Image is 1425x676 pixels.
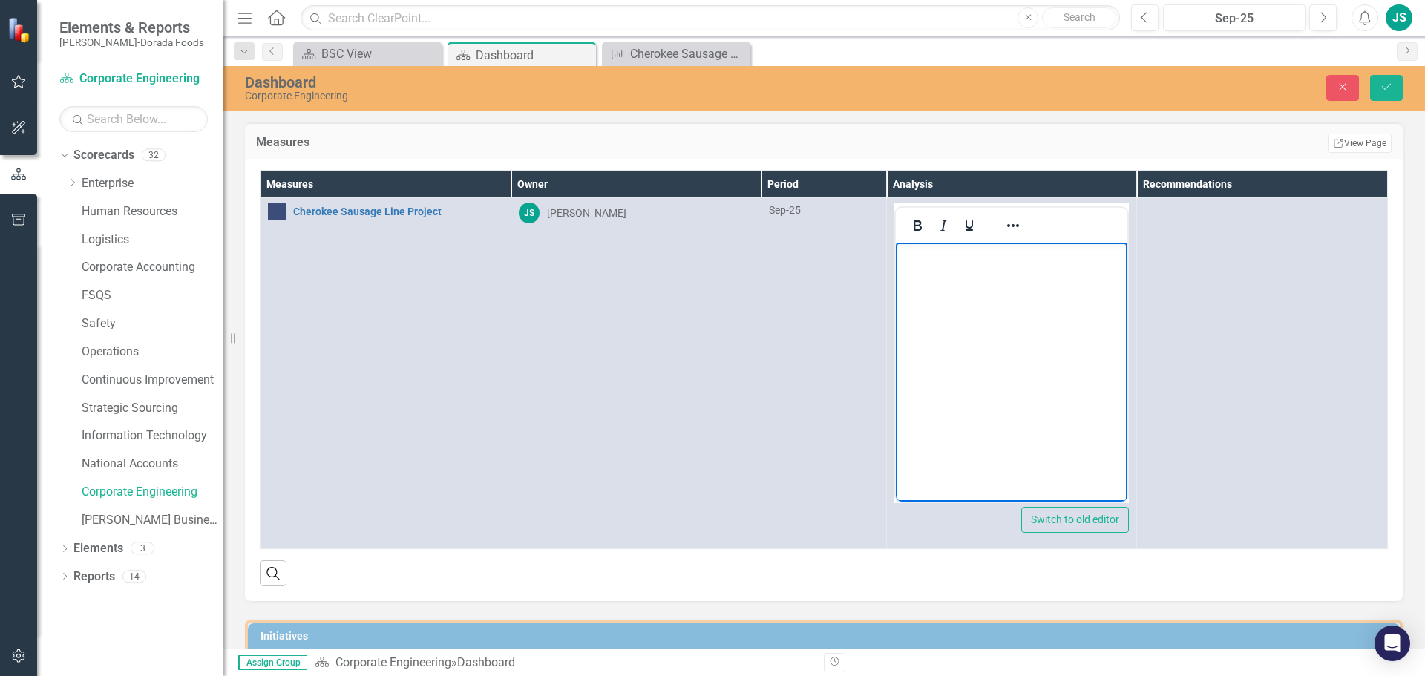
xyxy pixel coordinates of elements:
[769,203,878,217] div: Sep-25
[59,19,204,36] span: Elements & Reports
[1042,7,1116,28] button: Search
[1328,134,1392,153] a: View Page
[1386,4,1412,31] button: JS
[1000,215,1026,236] button: Reveal or hide additional toolbar items
[82,427,223,444] a: Information Technology
[59,36,204,48] small: [PERSON_NAME]-Dorada Foods
[59,106,208,132] input: Search Below...
[457,655,515,669] div: Dashboard
[315,654,813,672] div: »
[321,45,438,63] div: BSC View
[630,45,747,63] div: Cherokee Sausage Line Project
[142,149,166,162] div: 32
[82,484,223,501] a: Corporate Engineering
[1375,626,1410,661] div: Open Intercom Messenger
[82,203,223,220] a: Human Resources
[82,344,223,361] a: Operations
[82,259,223,276] a: Corporate Accounting
[59,70,208,88] a: Corporate Engineering
[1021,507,1129,533] button: Switch to old editor
[297,45,438,63] a: BSC View
[256,136,756,149] h3: Measures
[1163,4,1306,31] button: Sep-25
[7,17,33,43] img: ClearPoint Strategy
[82,287,223,304] a: FSQS
[293,206,503,217] a: Cherokee Sausage Line Project
[268,203,286,220] img: No Information
[82,175,223,192] a: Enterprise
[73,540,123,557] a: Elements
[82,315,223,332] a: Safety
[82,232,223,249] a: Logistics
[1168,10,1300,27] div: Sep-25
[73,568,115,585] a: Reports
[82,512,223,529] a: [PERSON_NAME] Business Unit
[82,400,223,417] a: Strategic Sourcing
[73,147,134,164] a: Scorecards
[1064,11,1095,23] span: Search
[957,215,982,236] button: Underline
[82,372,223,389] a: Continuous Improvement
[519,203,540,223] div: JS
[131,542,154,555] div: 3
[82,456,223,473] a: National Accounts
[606,45,747,63] a: Cherokee Sausage Line Project
[896,243,1128,502] iframe: Rich Text Area
[245,91,894,102] div: Corporate Engineering
[335,655,451,669] a: Corporate Engineering
[237,655,307,670] span: Assign Group
[547,206,626,220] div: [PERSON_NAME]
[905,215,930,236] button: Bold
[476,46,592,65] div: Dashboard
[122,570,146,583] div: 14
[931,215,956,236] button: Italic
[301,5,1120,31] input: Search ClearPoint...
[245,74,894,91] div: Dashboard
